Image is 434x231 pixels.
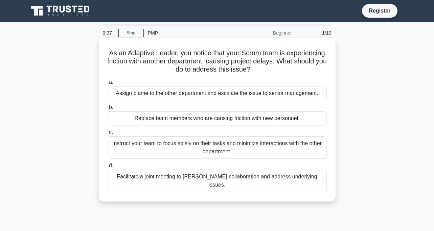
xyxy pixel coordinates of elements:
[109,79,113,85] span: a.
[108,111,327,126] div: Replace team members who are causing friction with new personnel.
[108,170,327,192] div: Facilitate a joint meeting to [PERSON_NAME] collaboration and address underlying issues.
[99,26,118,40] div: 9:37
[118,29,144,37] a: Stop
[365,6,394,15] a: Register
[296,26,336,40] div: 1/10
[144,26,237,40] div: PMP
[108,136,327,159] div: Instruct your team to focus solely on their tasks and minimize interactions with the other depart...
[237,26,296,40] div: Beginner
[109,162,113,168] span: d.
[107,49,327,74] h5: As an Adaptive Leader, you notice that your Scrum team is experiencing friction with another depa...
[109,104,113,110] span: b.
[108,86,327,100] div: Assign blame to the other department and escalate the issue to senior management.
[109,129,113,135] span: c.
